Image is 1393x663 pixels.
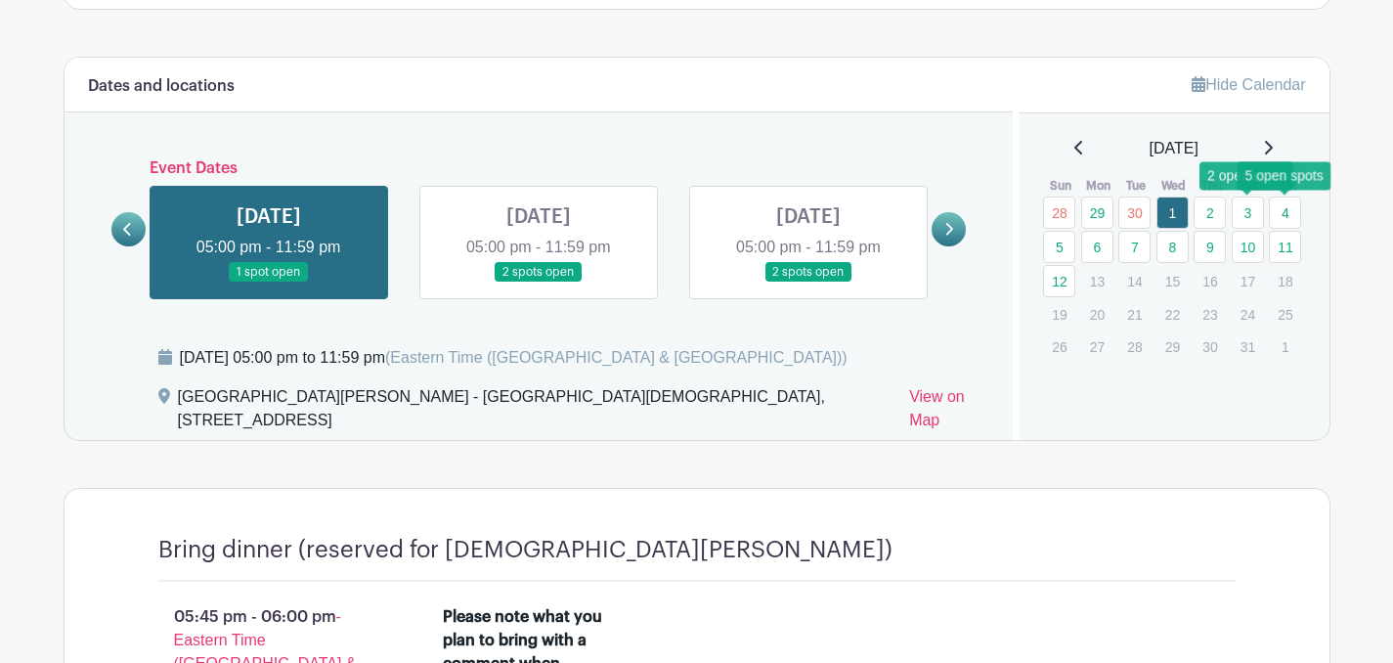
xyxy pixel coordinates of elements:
a: 9 [1194,231,1226,263]
p: 25 [1269,299,1301,330]
h4: Bring dinner (reserved for [DEMOGRAPHIC_DATA][PERSON_NAME]) [158,536,892,564]
p: 30 [1194,331,1226,362]
div: [GEOGRAPHIC_DATA][PERSON_NAME] - [GEOGRAPHIC_DATA][DEMOGRAPHIC_DATA], [STREET_ADDRESS] [178,385,894,440]
a: 12 [1043,265,1075,297]
div: 5 open spots [1238,161,1331,190]
p: 31 [1232,331,1264,362]
a: 2 [1194,197,1226,229]
a: 6 [1081,231,1113,263]
p: 26 [1043,331,1075,362]
p: 1 [1269,331,1301,362]
a: 4 [1269,197,1301,229]
p: 23 [1194,299,1226,330]
p: 13 [1081,266,1113,296]
a: View on Map [909,385,989,440]
p: 20 [1081,299,1113,330]
a: 30 [1118,197,1151,229]
p: 21 [1118,299,1151,330]
th: Sun [1042,176,1080,196]
a: 5 [1043,231,1075,263]
h6: Event Dates [146,159,933,178]
p: 28 [1118,331,1151,362]
p: 14 [1118,266,1151,296]
p: 18 [1269,266,1301,296]
th: Wed [1155,176,1194,196]
a: 10 [1232,231,1264,263]
p: 19 [1043,299,1075,330]
p: 17 [1232,266,1264,296]
a: 3 [1232,197,1264,229]
p: 27 [1081,331,1113,362]
div: 2 open spots [1199,161,1293,190]
th: Thu [1193,176,1231,196]
p: 24 [1232,299,1264,330]
p: 22 [1156,299,1189,330]
a: Hide Calendar [1192,76,1305,93]
th: Mon [1080,176,1118,196]
p: 16 [1194,266,1226,296]
p: 15 [1156,266,1189,296]
a: 1 [1156,197,1189,229]
span: (Eastern Time ([GEOGRAPHIC_DATA] & [GEOGRAPHIC_DATA])) [385,349,848,366]
span: [DATE] [1150,137,1198,160]
a: 7 [1118,231,1151,263]
h6: Dates and locations [88,77,235,96]
p: 29 [1156,331,1189,362]
th: Tue [1117,176,1155,196]
a: 8 [1156,231,1189,263]
div: [DATE] 05:00 pm to 11:59 pm [180,346,848,370]
a: 28 [1043,197,1075,229]
a: 29 [1081,197,1113,229]
a: 11 [1269,231,1301,263]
